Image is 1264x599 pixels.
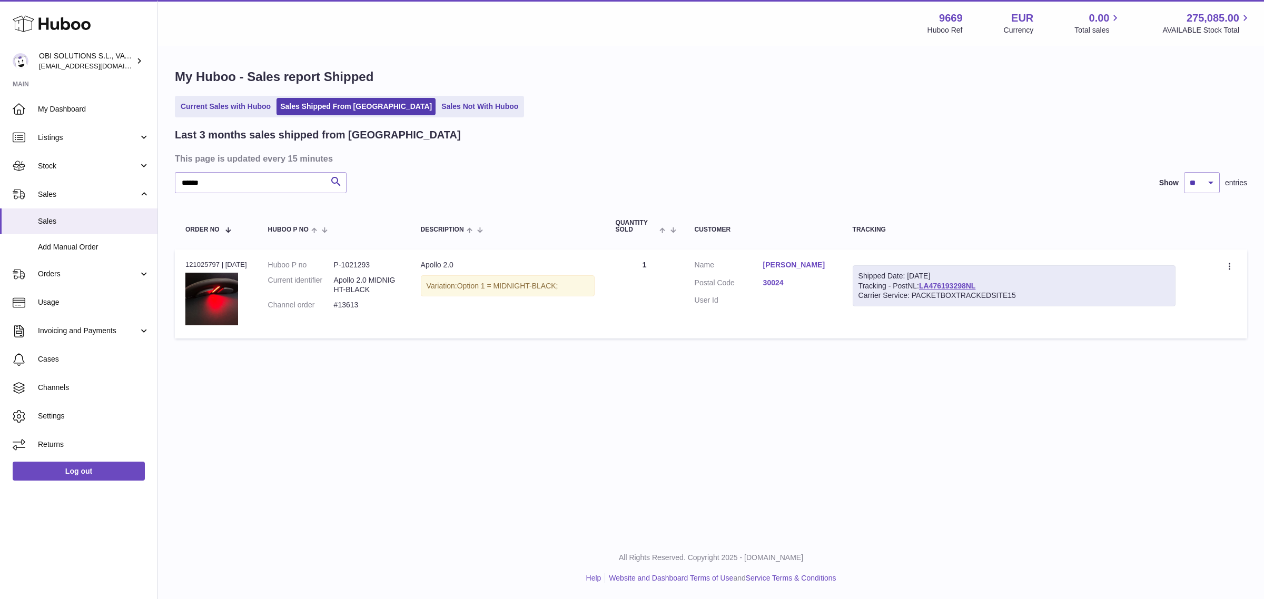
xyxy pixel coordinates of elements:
[185,226,220,233] span: Order No
[1187,11,1239,25] span: 275,085.00
[38,133,139,143] span: Listings
[1004,25,1034,35] div: Currency
[438,98,522,115] a: Sales Not With Huboo
[38,354,150,364] span: Cases
[1159,178,1179,188] label: Show
[586,574,601,582] a: Help
[38,104,150,114] span: My Dashboard
[616,219,657,233] span: Quantity Sold
[334,275,400,295] dd: Apollo 2.0 MIDNIGHT-BLACK
[605,249,684,338] td: 1
[695,260,763,273] dt: Name
[38,189,139,199] span: Sales
[695,295,763,305] dt: User Id
[38,161,139,171] span: Stock
[1225,178,1247,188] span: entries
[177,98,274,115] a: Current Sales with Huboo
[1089,11,1110,25] span: 0.00
[175,68,1247,85] h1: My Huboo - Sales report Shipped
[268,300,334,310] dt: Channel order
[746,574,836,582] a: Service Terms & Conditions
[1074,11,1121,35] a: 0.00 Total sales
[38,440,150,450] span: Returns
[175,128,461,142] h2: Last 3 months sales shipped from [GEOGRAPHIC_DATA]
[268,275,334,295] dt: Current identifier
[38,242,150,252] span: Add Manual Order
[421,260,595,270] div: Apollo 2.0
[38,216,150,226] span: Sales
[185,273,238,325] img: 96691737388559.jpg
[609,574,733,582] a: Website and Dashboard Terms of Use
[858,291,1170,301] div: Carrier Service: PACKETBOXTRACKEDSITE15
[13,462,145,481] a: Log out
[38,383,150,393] span: Channels
[763,260,832,270] a: [PERSON_NAME]
[421,275,595,297] div: Variation:
[939,11,963,25] strong: 9669
[38,269,139,279] span: Orders
[858,271,1170,281] div: Shipped Date: [DATE]
[853,226,1176,233] div: Tracking
[1162,25,1251,35] span: AVAILABLE Stock Total
[268,260,334,270] dt: Huboo P no
[457,282,558,290] span: Option 1 = MIDNIGHT-BLACK;
[185,260,247,269] div: 121025797 | [DATE]
[853,265,1176,307] div: Tracking - PostNL:
[1074,25,1121,35] span: Total sales
[421,226,464,233] span: Description
[268,226,309,233] span: Huboo P no
[695,278,763,291] dt: Postal Code
[334,260,400,270] dd: P-1021293
[334,300,400,310] dd: #13613
[38,411,150,421] span: Settings
[39,62,155,70] span: [EMAIL_ADDRESS][DOMAIN_NAME]
[1162,11,1251,35] a: 275,085.00 AVAILABLE Stock Total
[13,53,28,69] img: internalAdmin-9669@internal.huboo.com
[919,282,975,290] a: LA476193298NL
[695,226,832,233] div: Customer
[763,278,832,288] a: 30024
[38,297,150,307] span: Usage
[39,51,134,71] div: OBI SOLUTIONS S.L., VAT: B70911078
[38,326,139,336] span: Invoicing and Payments
[1011,11,1033,25] strong: EUR
[276,98,436,115] a: Sales Shipped From [GEOGRAPHIC_DATA]
[927,25,963,35] div: Huboo Ref
[605,573,836,583] li: and
[166,553,1256,563] p: All Rights Reserved. Copyright 2025 - [DOMAIN_NAME]
[175,153,1245,164] h3: This page is updated every 15 minutes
